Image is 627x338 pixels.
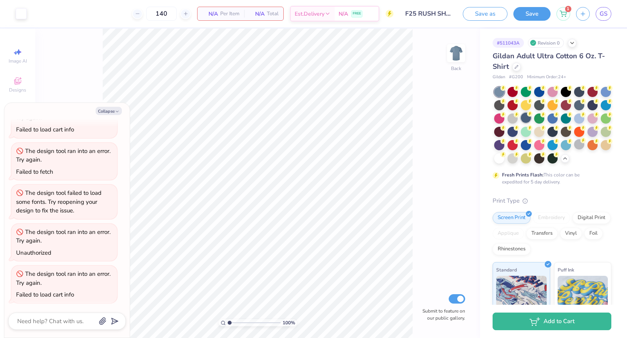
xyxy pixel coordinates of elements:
div: Rhinestones [493,243,531,255]
div: Failed to load cart info [16,291,74,298]
span: N/A [339,10,348,18]
div: Applique [493,228,524,239]
div: Unauthorized [16,249,51,257]
div: Transfers [526,228,558,239]
img: Standard [496,276,547,315]
span: Per Item [220,10,239,18]
div: Screen Print [493,212,531,224]
div: Foil [584,228,603,239]
span: FREE [353,11,361,16]
div: Vinyl [560,228,582,239]
div: Failed to fetch [16,168,53,176]
span: # G200 [509,74,523,81]
span: 1 [565,6,571,12]
div: The design tool ran into an error. Try again. [16,228,111,245]
div: Back [451,65,461,72]
strong: Fresh Prints Flash: [502,172,544,178]
span: 100 % [283,319,295,326]
span: Standard [496,266,517,274]
div: The design tool ran into an error. Try again. [16,147,111,164]
button: Collapse [96,107,122,115]
button: Save [513,7,551,21]
div: The design tool ran into an error. Try again. [16,270,111,287]
div: Print Type [493,196,611,205]
div: # 511043A [493,38,524,48]
span: Total [267,10,279,18]
img: Puff Ink [558,276,608,315]
div: Revision 0 [528,38,564,48]
span: Gildan Adult Ultra Cotton 6 Oz. T-Shirt [493,51,605,71]
input: Untitled Design [399,6,457,22]
div: The design tool failed to load some fonts. Try reopening your design to fix the issue. [16,189,101,214]
img: Back [448,45,464,61]
div: This color can be expedited for 5 day delivery. [502,171,598,185]
div: The design tool ran into an error. Try again. [16,105,111,122]
input: – – [146,7,177,21]
div: Failed to load cart info [16,126,74,133]
span: Puff Ink [558,266,574,274]
span: GS [600,9,607,18]
div: Digital Print [573,212,611,224]
span: Est. Delivery [295,10,324,18]
button: Add to Cart [493,313,611,330]
a: GS [596,7,611,21]
span: Gildan [493,74,505,81]
span: N/A [249,10,265,18]
div: Embroidery [533,212,570,224]
label: Submit to feature on our public gallery. [418,307,465,322]
span: Image AI [9,58,27,64]
span: Designs [9,87,26,93]
span: Minimum Order: 24 + [527,74,566,81]
button: Save as [463,7,507,21]
span: N/A [202,10,218,18]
